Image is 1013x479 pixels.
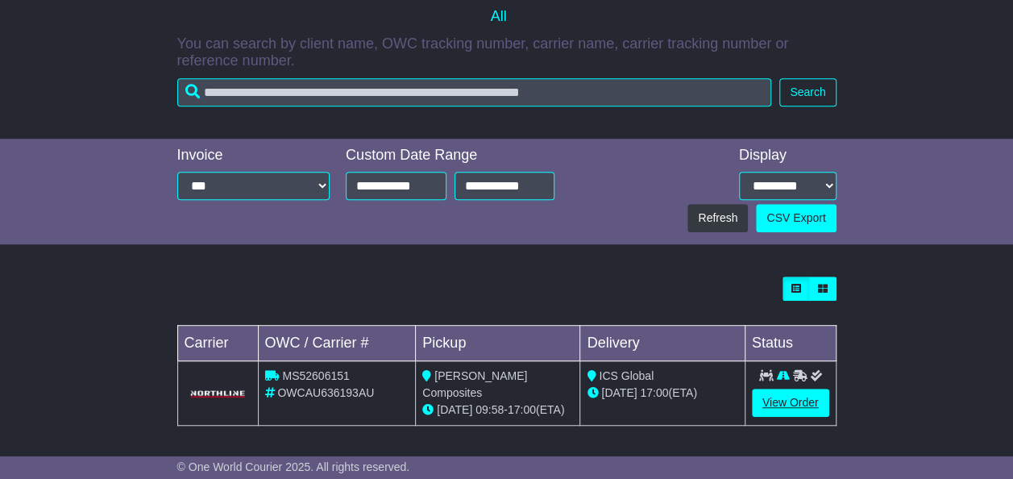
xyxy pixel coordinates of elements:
[745,326,836,361] td: Status
[587,385,737,402] div: (ETA)
[779,78,836,106] button: Search
[687,204,748,232] button: Refresh
[346,147,554,165] div: Custom Date Range
[580,326,745,361] td: Delivery
[277,386,374,399] span: OWCAU636193AU
[177,35,837,70] p: You can search by client name, OWC tracking number, carrier name, carrier tracking number or refe...
[752,389,829,417] a: View Order
[177,326,258,361] td: Carrier
[437,403,472,416] span: [DATE]
[258,326,416,361] td: OWC / Carrier #
[475,403,504,416] span: 09:58
[282,369,349,382] span: MS52606151
[756,204,836,232] a: CSV Export
[177,460,410,473] span: © One World Courier 2025. All rights reserved.
[601,386,637,399] span: [DATE]
[422,369,527,399] span: [PERSON_NAME] Composites
[416,326,580,361] td: Pickup
[599,369,654,382] span: ICS Global
[422,402,573,419] div: - (ETA)
[177,147,330,165] div: Invoice
[640,386,668,399] span: 17:00
[739,147,837,165] div: Display
[508,403,536,416] span: 17:00
[188,389,248,398] img: GetCarrierServiceLogo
